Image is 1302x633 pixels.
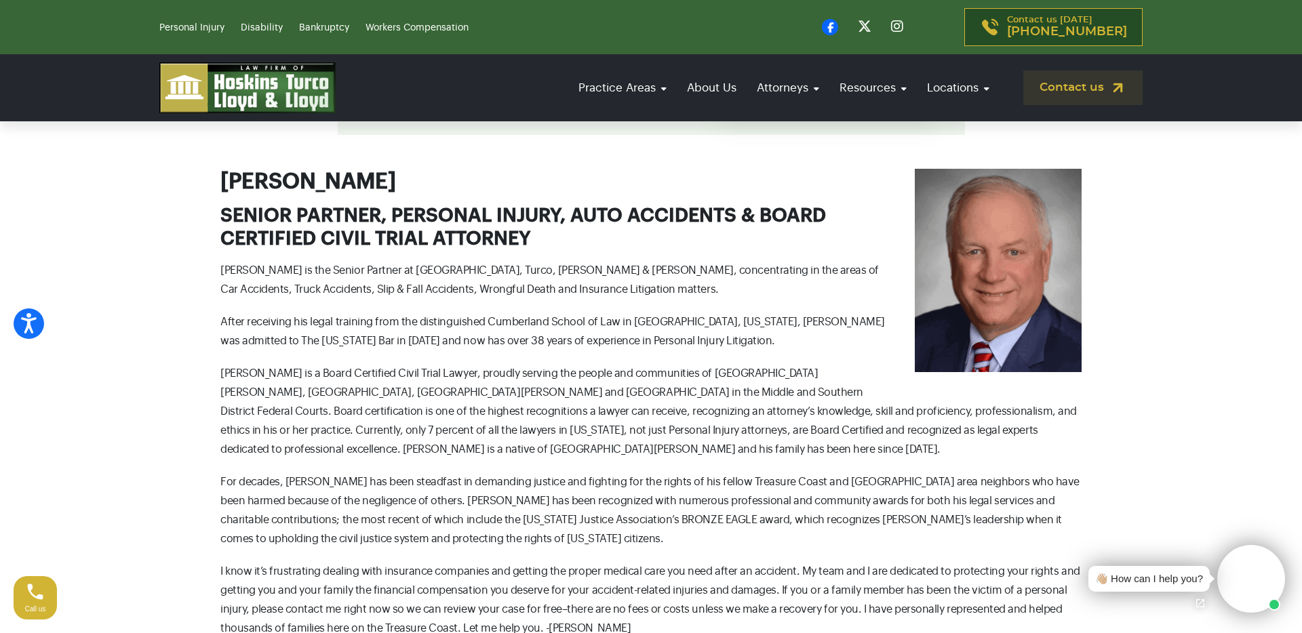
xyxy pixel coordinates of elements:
img: Steve Hoskins [915,169,1082,372]
a: About Us [680,68,743,107]
a: Contact us [1023,70,1143,105]
a: Workers Compensation [366,23,469,33]
p: For decades, [PERSON_NAME] has been steadfast in demanding justice and fighting for the rights of... [220,472,1082,548]
a: Open chat [1186,589,1215,617]
img: logo [159,62,336,113]
a: Personal Injury [159,23,224,33]
div: 👋🏼 How can I help you? [1095,571,1203,587]
h3: SENIOR PARTNER, PERSONAL INJURY, AUTO ACCIDENTS & BOARD CERTIFIED CIVIL TRIAL ATTORNEY [220,205,1082,250]
p: [PERSON_NAME] is the Senior Partner at [GEOGRAPHIC_DATA], Turco, [PERSON_NAME] & [PERSON_NAME], c... [220,261,1082,299]
a: Resources [833,68,913,107]
p: After receiving his legal training from the distinguished Cumberland School of Law in [GEOGRAPHIC... [220,312,1082,350]
a: Practice Areas [572,68,673,107]
a: Attorneys [750,68,826,107]
a: Locations [920,68,996,107]
a: Contact us [DATE][PHONE_NUMBER] [964,8,1143,46]
span: [PHONE_NUMBER] [1007,25,1127,39]
p: Contact us [DATE] [1007,16,1127,39]
p: [PERSON_NAME] is a Board Certified Civil Trial Lawyer, proudly serving the people and communities... [220,364,1082,459]
a: Bankruptcy [299,23,349,33]
a: Disability [241,23,283,33]
h2: [PERSON_NAME] [220,169,1082,195]
span: Call us [25,605,46,613]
